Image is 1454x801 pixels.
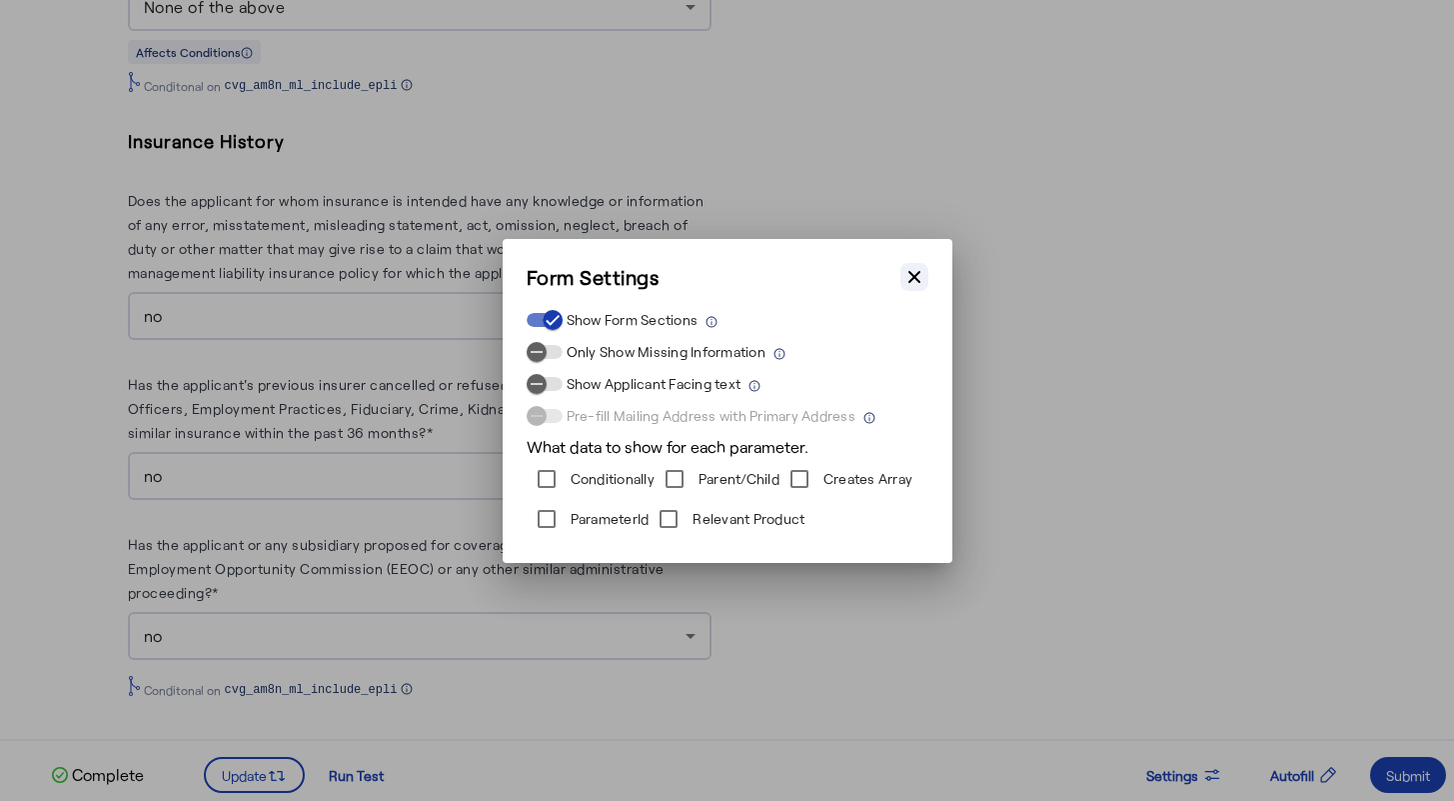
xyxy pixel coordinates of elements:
[527,263,660,291] h3: Form Settings
[527,427,928,459] div: What data to show for each parameter.
[695,469,779,489] label: Parent/Child
[563,406,855,426] label: Pre-fill Mailing Address with Primary Address
[563,374,741,394] label: Show Applicant Facing text
[567,509,650,529] label: ParameterId
[689,509,804,529] label: Relevant Product
[563,310,699,330] label: Show Form Sections
[563,342,765,362] label: Only Show Missing Information
[567,469,655,489] label: Conditionally
[819,469,912,489] label: Creates Array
